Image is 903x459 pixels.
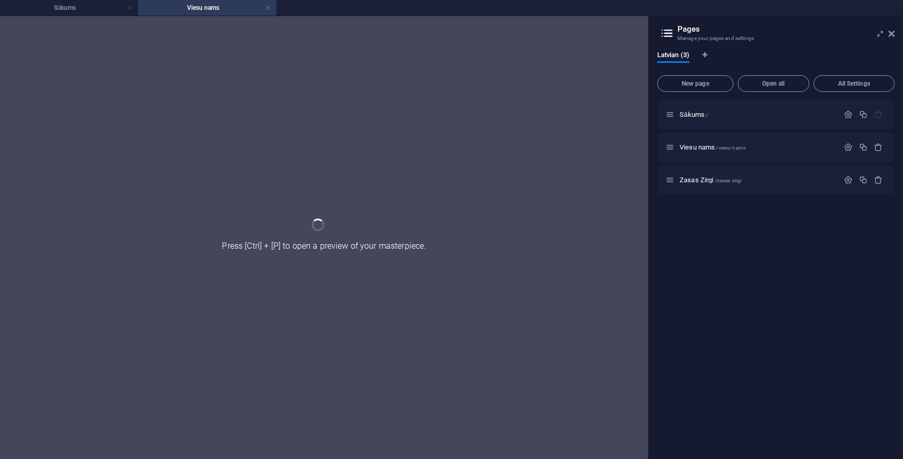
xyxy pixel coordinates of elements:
span: New page [662,80,729,87]
span: Latvian (3) [657,49,689,63]
div: Viesu nams/viesu-nams [676,144,839,151]
span: Open all [742,80,805,87]
button: All Settings [814,75,895,92]
h3: Manage your pages and settings [678,34,874,43]
div: Settings [844,110,853,119]
div: Remove [874,176,883,184]
button: New page [657,75,734,92]
h4: Viesu nams [138,2,276,14]
div: Duplicate [859,176,868,184]
span: Click to open page [680,176,741,184]
div: Duplicate [859,143,868,152]
h2: Pages [678,24,895,34]
span: Click to open page [680,143,746,151]
div: Sākums/ [676,111,839,118]
div: Remove [874,143,883,152]
span: /viesu-nams [716,145,746,151]
div: Language Tabs [657,51,895,71]
span: / [706,112,708,118]
div: Duplicate [859,110,868,119]
span: /zasas-zirgi [715,178,742,183]
span: Click to open page [680,111,708,118]
div: Zasas Zirgi/zasas-zirgi [676,177,839,183]
span: All Settings [818,80,890,87]
div: Settings [844,176,853,184]
div: Settings [844,143,853,152]
button: Open all [738,75,809,92]
div: The startpage cannot be deleted [874,110,883,119]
